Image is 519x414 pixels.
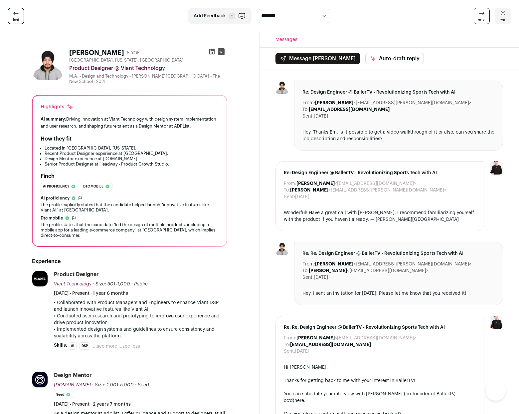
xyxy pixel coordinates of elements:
[365,53,424,64] button: Auto-draft reply
[135,382,136,388] span: ·
[284,335,296,341] dt: From:
[54,372,92,379] div: Design Mentor
[284,341,290,348] dt: To:
[284,392,455,403] span: You can schedule your interview with [PERSON_NAME] (co-founder of BallerTV, cc'd)
[32,48,64,80] img: 606e6b87a192b51ee60f28a4bfde3b27910281ae030ad0625eeae969a8fcf24a.jpg
[45,151,219,156] li: Recent Product Designer experience at [GEOGRAPHIC_DATA].
[284,365,328,370] span: Hi [PERSON_NAME],
[294,398,304,403] a: here
[8,8,24,24] a: last
[54,391,73,398] li: Seed
[79,342,90,350] li: DSP
[490,316,503,329] img: 9240684-medium_jpg
[474,8,490,24] a: next
[500,17,506,23] span: esc
[296,336,335,340] b: [PERSON_NAME]
[83,183,103,190] span: Dtc mobile
[41,202,219,213] div: The profile explicitly states that the candidate helped launch "innovative features like Viant AI...
[54,401,131,408] span: [DATE] - Present · 2 years 7 months
[314,274,328,281] dd: [DATE]
[302,100,315,106] dt: From:
[92,383,134,387] span: · Size: 1,001-5,000
[315,101,353,105] b: [PERSON_NAME]
[302,113,314,120] dt: Sent:
[315,100,471,106] dd: <[EMAIL_ADDRESS][PERSON_NAME][DOMAIN_NAME]>
[302,129,495,142] div: Hey, Thanks Em. is it possible to get a video walkthrough of it or also, can you share the job de...
[45,156,219,162] li: Design Mentor experience at [DOMAIN_NAME].
[41,104,74,110] div: Highlights
[41,135,72,143] h2: How they fit
[41,196,70,201] span: Ai proficiency
[284,209,476,223] div: Wonderful! Have a great call with [PERSON_NAME]. I recommend familiarizing yourself with the prod...
[275,32,297,47] button: Messages
[495,8,511,24] a: esc
[284,187,290,194] dt: To:
[32,257,227,265] h2: Experience
[41,172,55,180] h2: Finch
[41,117,66,121] span: AI summary:
[69,58,184,63] span: [GEOGRAPHIC_DATA], [US_STATE], [GEOGRAPHIC_DATA]
[284,324,476,331] span: Re: Re: Design Engineer @ BallerTV - Revolutionizing Sports Tech with AI
[302,267,309,274] dt: To:
[13,17,19,23] span: last
[41,222,219,238] div: The profile states that the candidate "led the design of multiple products, including a mobile ap...
[194,13,226,19] span: Add Feedback
[315,261,471,267] dd: <[EMAIL_ADDRESS][PERSON_NAME][DOMAIN_NAME]>
[490,161,503,175] img: 9240684-medium_jpg
[138,383,149,387] span: Seed
[69,74,227,84] div: M.A. - Design and Technology - [PERSON_NAME][GEOGRAPHIC_DATA] - The New School - 2021
[309,268,347,273] b: [PERSON_NAME]
[41,215,63,221] span: Dtc mobile
[45,162,219,167] li: Senior Product Designer at Headway - Product Growth Studio.
[295,194,309,200] dd: [DATE]
[296,180,416,187] dd: <[EMAIL_ADDRESS][DOMAIN_NAME]>
[54,383,91,387] span: [DOMAIN_NAME]
[290,342,371,347] b: [EMAIL_ADDRESS][DOMAIN_NAME]
[284,348,295,355] dt: Sent:
[302,89,495,96] span: Re: Design Engineer @ BallerTV - Revolutionizing Sports Tech with AI
[309,107,390,112] b: [EMAIL_ADDRESS][DOMAIN_NAME]
[69,64,227,72] div: Product Designer @ Viant Technology
[54,282,91,286] span: Viant Technology
[302,290,495,297] div: Hey, I sent an invitation for [DATE]! Please let me know that you received it!
[275,242,289,255] img: 606e6b87a192b51ee60f28a4bfde3b27910281ae030ad0625eeae969a8fcf24a.jpg
[127,50,140,56] div: 6 YOE
[41,116,219,130] div: Driving innovation at Viant Technology with design system implementation and user research, and s...
[131,281,133,287] span: ·
[188,8,252,24] button: Add Feedback F
[296,335,416,341] dd: <[EMAIL_ADDRESS][DOMAIN_NAME]>
[54,326,227,339] p: • Implemented design systems and guidelines to ensure consistency and scalability across the plat...
[45,146,219,151] li: Located in [GEOGRAPHIC_DATA], [US_STATE].
[290,187,446,194] dd: <[EMAIL_ADDRESS][PERSON_NAME][DOMAIN_NAME]>
[54,271,99,278] div: Product Designer
[54,299,227,313] p: • Collaborated with Product Managers and Engineers to enhance Viant DSP and launch innovative fea...
[284,378,415,383] span: Thanks for getting back to me with your interest in BallerTV!
[302,261,315,267] dt: From:
[69,342,77,350] li: AI
[284,170,476,176] span: Re: Design Engineer @ BallerTV - Revolutionizing Sports Tech with AI
[32,372,48,387] img: 1f80ffacdffde4e44b8dcd61ecc55169d2dd828fe8c8388c87752985703542d1.jpg
[118,343,140,350] button: ...see less
[32,271,48,286] img: beceb6fcb0b652f7ee2f5548ff16aef14d933bac771850d66e0fb60937046d96.jpg
[296,181,335,186] b: [PERSON_NAME]
[290,188,328,193] b: [PERSON_NAME]
[284,180,296,187] dt: From:
[314,113,328,120] dd: [DATE]
[134,282,148,286] span: Public
[54,290,128,297] span: [DATE] - Present · 1 year 6 months
[478,17,486,23] span: next
[93,343,117,350] button: ...see more
[295,348,309,355] dd: [DATE]
[304,398,305,403] span: .
[302,106,309,113] dt: To:
[69,48,124,58] h1: [PERSON_NAME]
[302,250,495,257] span: Re: Re: Design Engineer @ BallerTV - Revolutionizing Sports Tech with AI
[54,342,67,349] span: Skills:
[54,313,227,326] p: • Conducted user research and prototyping to improve user experience and drive product innovation.
[275,81,289,94] img: 606e6b87a192b51ee60f28a4bfde3b27910281ae030ad0625eeae969a8fcf24a.jpg
[43,183,69,190] span: Ai proficiency
[315,262,353,266] b: [PERSON_NAME]
[309,267,429,274] dd: <[EMAIL_ADDRESS][DOMAIN_NAME]>
[275,53,360,64] button: Message [PERSON_NAME]
[229,13,235,19] span: F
